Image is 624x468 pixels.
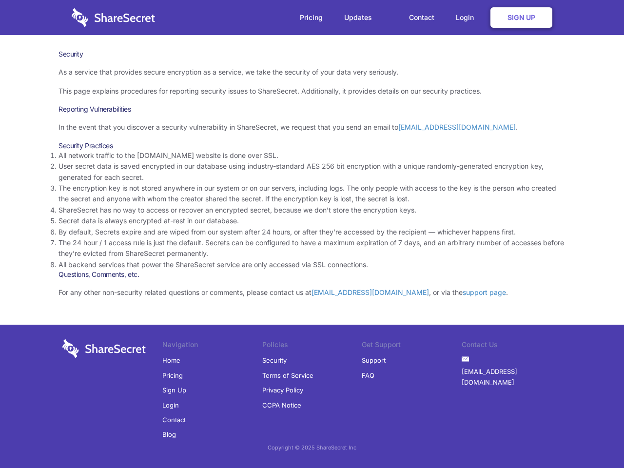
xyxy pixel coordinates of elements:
[162,339,262,353] li: Navigation
[62,339,146,358] img: logo-wordmark-white-trans-d4663122ce5f474addd5e946df7df03e33cb6a1c49d2221995e7729f52c070b2.svg
[362,339,462,353] li: Get Support
[162,368,183,383] a: Pricing
[462,339,562,353] li: Contact Us
[58,105,565,114] h3: Reporting Vulnerabilities
[58,141,565,150] h3: Security Practices
[58,183,565,205] li: The encryption key is not stored anywhere in our system or on our servers, including logs. The on...
[162,427,176,442] a: Blog
[162,383,186,397] a: Sign Up
[58,215,565,226] li: Secret data is always encrypted at-rest in our database.
[262,398,301,412] a: CCPA Notice
[58,205,565,215] li: ShareSecret has no way to access or recover an encrypted secret, because we don’t store the encry...
[262,368,313,383] a: Terms of Service
[462,364,562,390] a: [EMAIL_ADDRESS][DOMAIN_NAME]
[362,353,386,368] a: Support
[58,227,565,237] li: By default, Secrets expire and are wiped from our system after 24 hours, or after they’re accesse...
[58,237,565,259] li: The 24 hour / 1 access rule is just the default. Secrets can be configured to have a maximum expi...
[398,123,516,131] a: [EMAIL_ADDRESS][DOMAIN_NAME]
[58,287,565,298] p: For any other non-security related questions or comments, please contact us at , or via the .
[290,2,332,33] a: Pricing
[399,2,444,33] a: Contact
[162,353,180,368] a: Home
[72,8,155,27] img: logo-wordmark-white-trans-d4663122ce5f474addd5e946df7df03e33cb6a1c49d2221995e7729f52c070b2.svg
[58,122,565,133] p: In the event that you discover a security vulnerability in ShareSecret, we request that you send ...
[58,150,565,161] li: All network traffic to the [DOMAIN_NAME] website is done over SSL.
[446,2,488,33] a: Login
[58,50,565,58] h1: Security
[262,339,362,353] li: Policies
[58,86,565,97] p: This page explains procedures for reporting security issues to ShareSecret. Additionally, it prov...
[262,353,287,368] a: Security
[162,398,179,412] a: Login
[58,270,565,279] h3: Questions, Comments, etc.
[262,383,303,397] a: Privacy Policy
[463,288,506,296] a: support page
[312,288,429,296] a: [EMAIL_ADDRESS][DOMAIN_NAME]
[362,368,374,383] a: FAQ
[162,412,186,427] a: Contact
[58,67,565,78] p: As a service that provides secure encryption as a service, we take the security of your data very...
[58,161,565,183] li: User secret data is saved encrypted in our database using industry-standard AES 256 bit encryptio...
[490,7,552,28] a: Sign Up
[58,259,565,270] li: All backend services that power the ShareSecret service are only accessed via SSL connections.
